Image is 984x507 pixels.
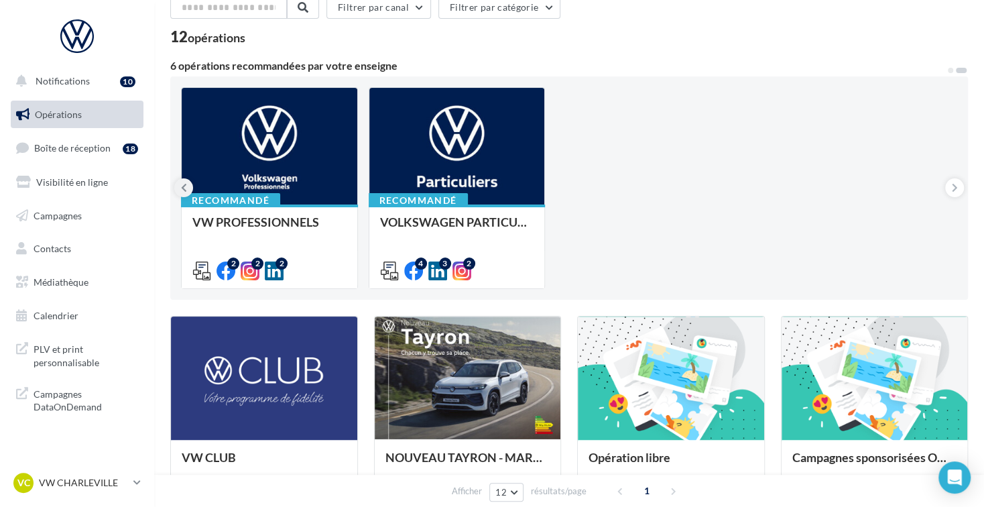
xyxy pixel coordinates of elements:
div: Campagnes sponsorisées OPO [792,451,957,477]
a: Médiathèque [8,268,146,296]
div: Recommandé [369,193,468,208]
div: NOUVEAU TAYRON - MARS 2025 [385,451,550,477]
div: 18 [123,144,138,154]
div: VW CLUB [182,451,347,477]
span: Calendrier [34,310,78,321]
span: Afficher [452,485,482,498]
span: VC [17,476,30,490]
a: Contacts [8,235,146,263]
span: PLV et print personnalisable [34,340,138,369]
span: 12 [495,487,507,498]
div: 2 [463,258,475,270]
div: opérations [188,32,245,44]
span: Visibilité en ligne [36,176,108,188]
span: Boîte de réception [34,142,111,154]
span: Campagnes DataOnDemand [34,385,138,414]
div: 2 [251,258,263,270]
a: Calendrier [8,302,146,330]
div: 4 [415,258,427,270]
div: 3 [439,258,451,270]
div: 6 opérations recommandées par votre enseigne [170,60,946,71]
a: Campagnes DataOnDemand [8,380,146,419]
span: Opérations [35,109,82,120]
div: 2 [227,258,239,270]
a: PLV et print personnalisable [8,335,146,374]
button: Notifications 10 [8,67,141,95]
div: Recommandé [181,193,280,208]
span: Campagnes [34,209,82,221]
div: VOLKSWAGEN PARTICULIER [380,215,534,242]
div: Opération libre [589,451,753,477]
div: 12 [170,30,245,44]
span: Notifications [36,75,90,87]
span: 1 [636,480,658,502]
a: Campagnes [8,202,146,230]
button: 12 [489,483,524,502]
p: VW CHARLEVILLE [39,476,128,490]
a: Boîte de réception18 [8,133,146,162]
div: 10 [120,76,135,87]
a: Visibilité en ligne [8,168,146,196]
div: Open Intercom Messenger [938,461,971,494]
a: VC VW CHARLEVILLE [11,470,143,496]
div: 2 [275,258,288,270]
div: VW PROFESSIONNELS [192,215,347,242]
span: Médiathèque [34,276,88,288]
span: Contacts [34,243,71,254]
a: Opérations [8,101,146,129]
span: résultats/page [531,485,587,498]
